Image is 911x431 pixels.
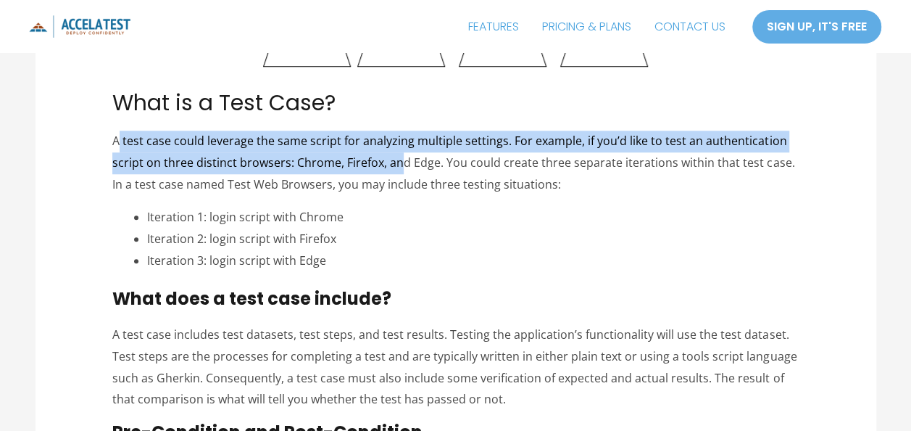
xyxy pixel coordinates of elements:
[457,9,737,45] nav: Site Navigation
[112,289,799,310] h3: What does a test case include?
[112,324,799,411] p: A test case includes test datasets, test steps, and test results. Testing the application’s funct...
[112,90,799,116] h2: What is a Test Case?
[643,9,737,45] a: CONTACT US
[147,229,799,250] li: Iteration 2: login script with Firefox
[752,9,882,44] a: SIGN UP, IT'S FREE
[457,9,531,45] a: FEATURES
[29,15,130,38] img: icon
[112,131,799,195] p: A test case could leverage the same script for analyzing multiple settings. For example, if you’d...
[147,207,799,229] li: Iteration 1: login script with Chrome
[147,250,799,272] li: Iteration 3: login script with Edge
[531,9,643,45] a: PRICING & PLANS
